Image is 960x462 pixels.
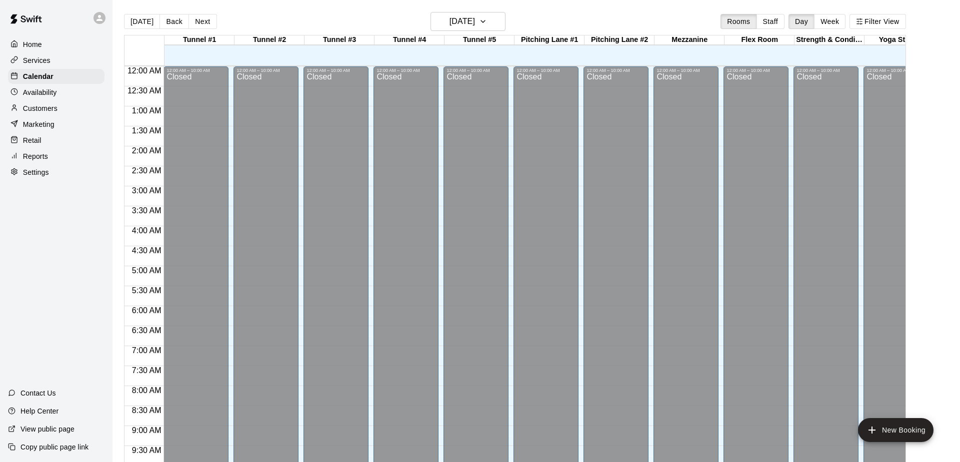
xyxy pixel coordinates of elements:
[129,126,164,135] span: 1:30 AM
[125,86,164,95] span: 12:30 AM
[23,135,41,145] p: Retail
[656,68,715,73] div: 12:00 AM – 10:00 AM
[20,424,74,434] p: View public page
[8,117,104,132] a: Marketing
[20,406,58,416] p: Help Center
[756,14,785,29] button: Staff
[444,35,514,45] div: Tunnel #5
[446,68,505,73] div: 12:00 AM – 10:00 AM
[23,55,50,65] p: Services
[8,133,104,148] a: Retail
[23,71,53,81] p: Calendar
[814,14,845,29] button: Week
[125,66,164,75] span: 12:00 AM
[236,68,295,73] div: 12:00 AM – 10:00 AM
[129,286,164,295] span: 5:30 AM
[164,35,234,45] div: Tunnel #1
[129,186,164,195] span: 3:00 AM
[129,386,164,395] span: 8:00 AM
[796,68,855,73] div: 12:00 AM – 10:00 AM
[129,406,164,415] span: 8:30 AM
[159,14,189,29] button: Back
[20,442,88,452] p: Copy public page link
[129,346,164,355] span: 7:00 AM
[129,106,164,115] span: 1:00 AM
[129,446,164,455] span: 9:30 AM
[8,37,104,52] a: Home
[866,68,925,73] div: 12:00 AM – 10:00 AM
[724,35,794,45] div: Flex Room
[8,69,104,84] a: Calendar
[858,418,933,442] button: add
[584,35,654,45] div: Pitching Lane #2
[188,14,216,29] button: Next
[516,68,575,73] div: 12:00 AM – 10:00 AM
[23,39,42,49] p: Home
[234,35,304,45] div: Tunnel #2
[306,68,365,73] div: 12:00 AM – 10:00 AM
[304,35,374,45] div: Tunnel #3
[166,68,225,73] div: 12:00 AM – 10:00 AM
[23,151,48,161] p: Reports
[23,119,54,129] p: Marketing
[864,35,934,45] div: Yoga Studio
[8,101,104,116] a: Customers
[129,146,164,155] span: 2:00 AM
[449,14,475,28] h6: [DATE]
[129,366,164,375] span: 7:30 AM
[8,85,104,100] a: Availability
[430,12,505,31] button: [DATE]
[129,166,164,175] span: 2:30 AM
[8,53,104,68] a: Services
[129,266,164,275] span: 5:00 AM
[8,165,104,180] a: Settings
[788,14,814,29] button: Day
[514,35,584,45] div: Pitching Lane #1
[23,103,57,113] p: Customers
[376,68,435,73] div: 12:00 AM – 10:00 AM
[124,14,160,29] button: [DATE]
[794,35,864,45] div: Strength & Conditioning
[726,68,785,73] div: 12:00 AM – 10:00 AM
[720,14,756,29] button: Rooms
[374,35,444,45] div: Tunnel #4
[129,206,164,215] span: 3:30 AM
[20,388,56,398] p: Contact Us
[8,149,104,164] a: Reports
[129,426,164,435] span: 9:00 AM
[129,306,164,315] span: 6:00 AM
[129,246,164,255] span: 4:30 AM
[129,326,164,335] span: 6:30 AM
[23,87,57,97] p: Availability
[129,226,164,235] span: 4:00 AM
[586,68,645,73] div: 12:00 AM – 10:00 AM
[849,14,905,29] button: Filter View
[23,167,49,177] p: Settings
[654,35,724,45] div: Mezzanine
